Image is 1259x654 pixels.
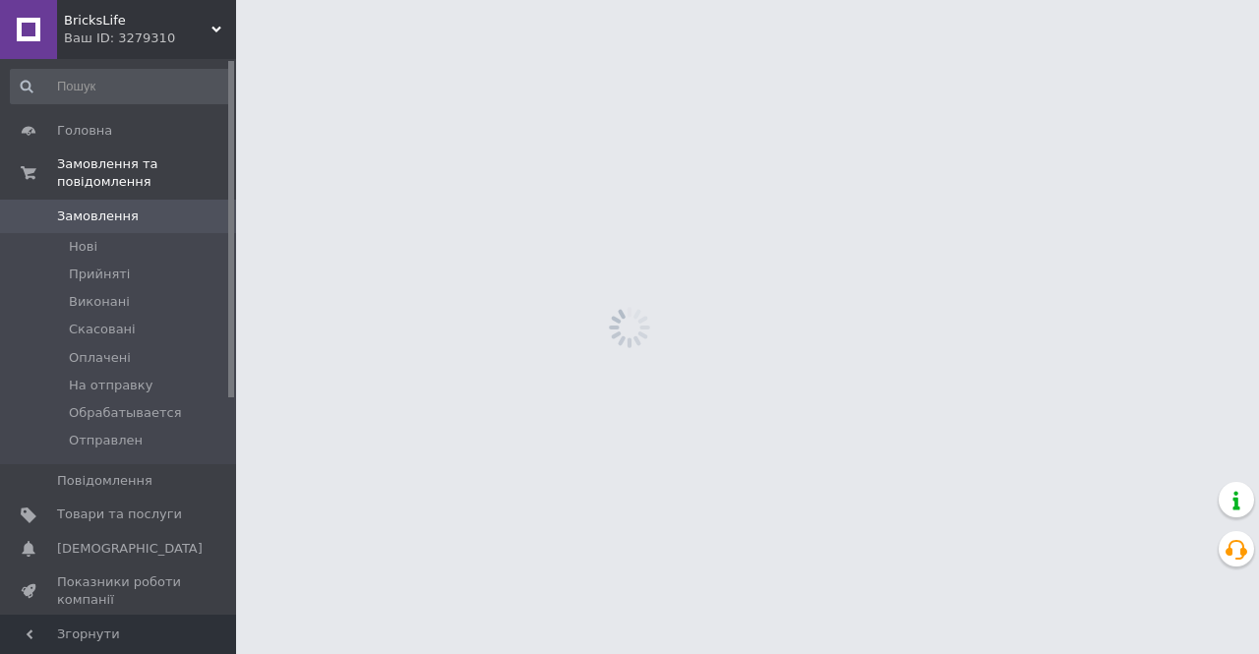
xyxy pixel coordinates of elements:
span: BricksLife [64,12,211,30]
span: Обрабатывается [69,404,181,422]
span: Прийняті [69,266,130,283]
span: Отправлен [69,432,143,449]
div: Ваш ID: 3279310 [64,30,236,47]
span: На отправку [69,377,152,394]
input: Пошук [10,69,232,104]
span: Головна [57,122,112,140]
span: Повідомлення [57,472,152,490]
span: Виконані [69,293,130,311]
span: [DEMOGRAPHIC_DATA] [57,540,203,558]
span: Показники роботи компанії [57,573,182,609]
span: Замовлення та повідомлення [57,155,236,191]
span: Нові [69,238,97,256]
span: Оплачені [69,349,131,367]
span: Скасовані [69,321,136,338]
span: Товари та послуги [57,505,182,523]
span: Замовлення [57,208,139,225]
